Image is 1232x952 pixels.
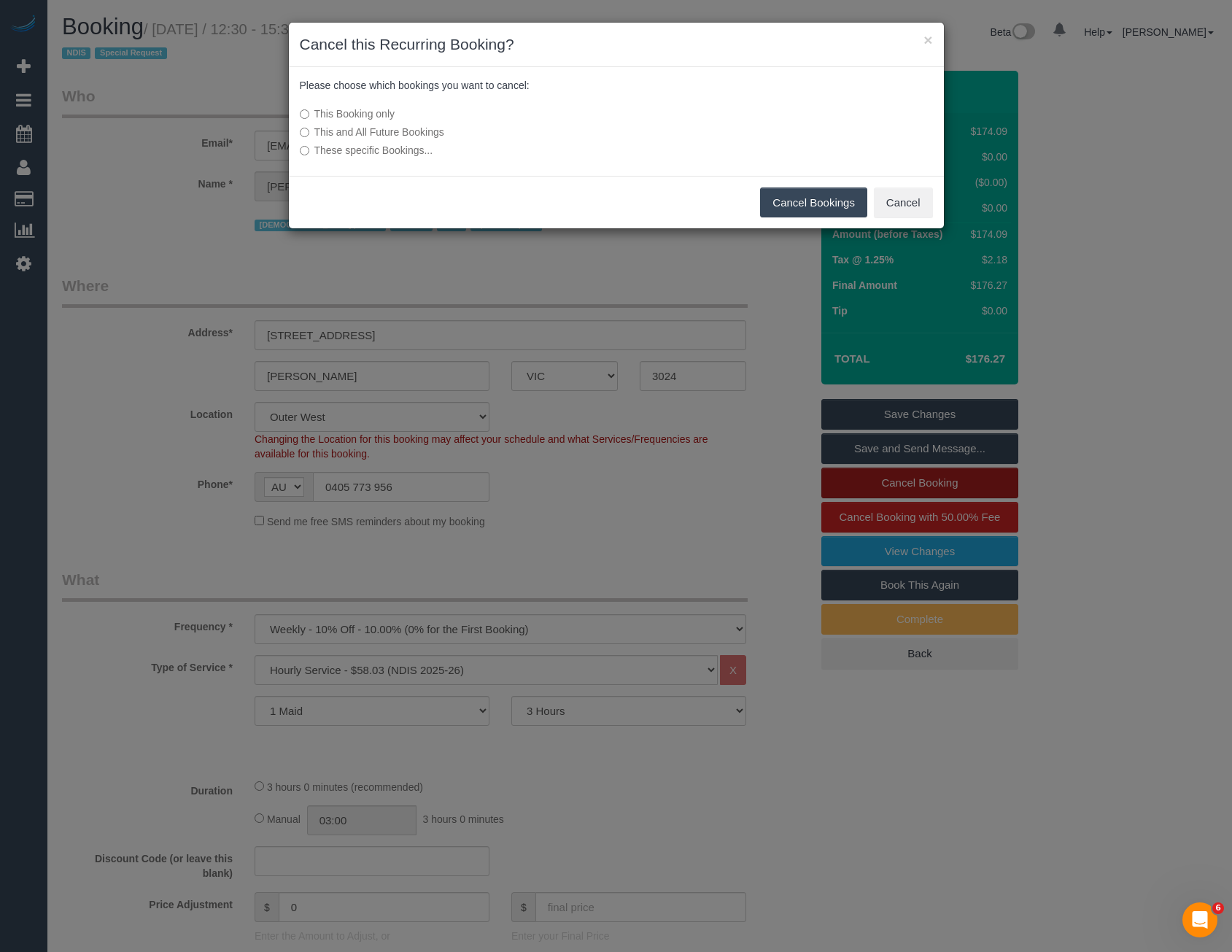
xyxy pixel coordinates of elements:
input: This Booking only [300,109,309,119]
iframe: Intercom live chat [1182,902,1217,937]
label: These specific Bookings... [300,143,715,158]
button: Cancel Bookings [760,187,867,218]
input: This and All Future Bookings [300,128,309,137]
button: × [923,32,932,47]
label: This Booking only [300,107,715,121]
p: Please choose which bookings you want to cancel: [300,78,933,93]
span: 6 [1212,902,1224,914]
label: This and All Future Bookings [300,125,715,139]
input: These specific Bookings... [300,146,309,155]
button: Cancel [874,187,933,218]
h3: Cancel this Recurring Booking? [300,34,933,55]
